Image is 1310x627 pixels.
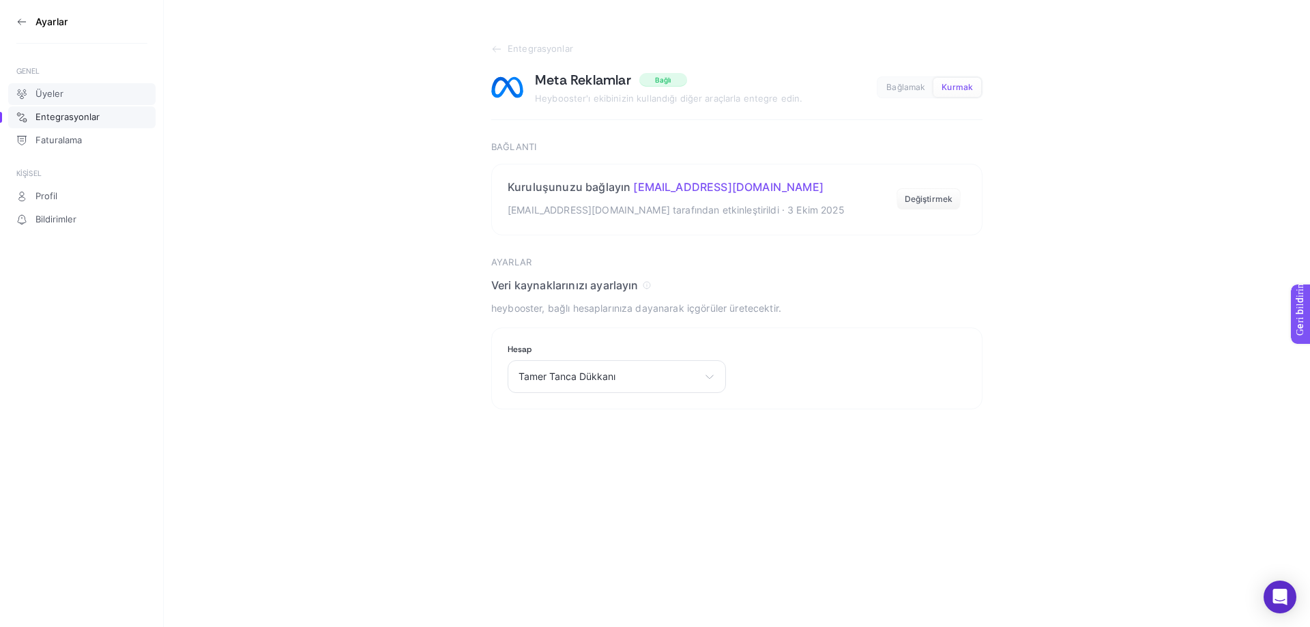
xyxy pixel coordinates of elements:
font: Bağlı [655,76,671,84]
font: Faturalama [35,134,82,145]
font: Üyeler [35,88,63,99]
font: Hesap [508,344,532,355]
font: Bağlamak [886,82,925,92]
button: Değiştirmek [897,188,961,210]
font: Ayarlar [491,257,532,267]
font: [EMAIL_ADDRESS][DOMAIN_NAME] tarafından etkinleştirildi · 3 Ekim 2025 [508,204,845,216]
font: Ayarlar [35,16,68,27]
a: Bildirimler [8,209,156,231]
button: Bağlamak [878,78,933,97]
font: Heybooster'ı ekibinizin kullandığı diğer araçlarla entegre edin. [535,93,802,104]
font: Tamer Tanca Dükkanı [519,370,615,382]
font: Değiştirmek [905,194,952,204]
font: Meta Reklamlar [535,71,631,89]
font: Profil [35,190,57,201]
a: Üyeler [8,83,156,105]
font: KİŞİSEL [16,169,42,178]
font: Entegrasyonlar [35,111,100,122]
font: Kurmak [942,82,973,92]
font: heybooster, bağlı hesaplarınıza dayanarak içgörüler üretecektir. [491,302,781,314]
a: Faturalama [8,130,156,151]
button: Kurmak [933,78,981,97]
font: Kuruluşunuzu bağlayın [508,180,630,194]
font: GENEL [16,66,40,76]
font: Entegrasyonlar [508,43,573,54]
font: Veri kaynaklarınızı ayarlayın [491,278,639,292]
a: Profil [8,186,156,207]
font: Bağlantı [491,141,536,152]
a: Entegrasyonlar [491,44,982,55]
font: [EMAIL_ADDRESS][DOMAIN_NAME] [633,180,823,194]
font: Geri bildirim [8,3,63,14]
div: Intercom Messenger'ı açın [1264,581,1296,613]
font: Bildirimler [35,214,76,224]
a: Entegrasyonlar [8,106,156,128]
